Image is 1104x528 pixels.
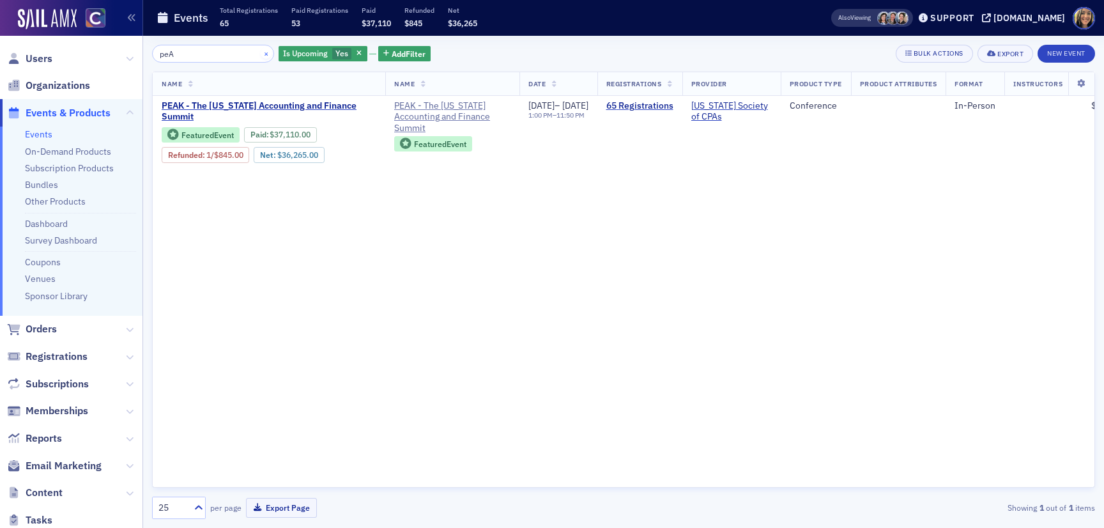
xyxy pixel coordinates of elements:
[25,179,58,190] a: Bundles
[448,18,477,28] span: $36,265
[25,146,111,157] a: On-Demand Products
[7,404,88,418] a: Memberships
[260,150,277,160] span: Net :
[977,45,1033,63] button: Export
[982,13,1069,22] button: [DOMAIN_NAME]
[7,350,88,364] a: Registrations
[1066,502,1075,513] strong: 1
[26,486,63,500] span: Content
[246,498,317,518] button: Export Page
[1013,79,1062,88] span: Instructors
[362,18,391,28] span: $37,110
[790,502,1095,513] div: Showing out of items
[895,12,908,25] span: Pamela Galey-Coleman
[838,13,871,22] span: Viewing
[562,100,588,111] span: [DATE]
[954,79,983,88] span: Format
[26,106,111,120] span: Events & Products
[838,13,850,22] div: Also
[279,46,367,62] div: Yes
[162,147,249,162] div: Refunded: 98 - $3711000
[214,150,243,160] span: $845.00
[914,50,963,57] div: Bulk Actions
[250,130,266,139] a: Paid
[7,513,52,527] a: Tasks
[556,111,585,120] time: 11:50 PM
[896,45,973,63] button: Bulk Actions
[26,322,57,336] span: Orders
[7,377,89,391] a: Subscriptions
[26,404,88,418] span: Memberships
[220,6,278,15] p: Total Registrations
[394,79,415,88] span: Name
[335,48,348,58] span: Yes
[394,100,510,134] span: PEAK - The Colorado Accounting and Finance Summit
[291,18,300,28] span: 53
[394,136,472,152] div: Featured Event
[528,111,553,120] time: 1:00 PM
[606,100,673,112] a: 65 Registrations
[162,100,376,123] span: PEAK - The Colorado Accounting and Finance Summit
[404,18,422,28] span: $845
[25,290,88,302] a: Sponsor Library
[930,12,974,24] div: Support
[158,501,187,515] div: 25
[25,273,56,284] a: Venues
[254,147,324,162] div: Net: $3626500
[7,459,102,473] a: Email Marketing
[291,6,348,15] p: Paid Registrations
[168,150,206,160] span: :
[394,100,510,134] a: PEAK - The [US_STATE] Accounting and Finance Summit
[1038,45,1095,63] button: New Event
[606,79,662,88] span: Registrations
[1037,502,1046,513] strong: 1
[993,12,1065,24] div: [DOMAIN_NAME]
[26,431,62,446] span: Reports
[790,100,842,112] div: Conference
[181,132,234,139] div: Featured Event
[220,18,229,28] span: 65
[877,12,891,25] span: Stacy Svendsen
[26,79,90,93] span: Organizations
[18,9,77,29] img: SailAMX
[244,127,317,143] div: Paid: 98 - $3711000
[691,100,772,123] a: [US_STATE] Society of CPAs
[210,502,241,513] label: per page
[26,377,89,391] span: Subscriptions
[283,48,328,58] span: Is Upcoming
[528,111,588,120] div: –
[528,79,546,88] span: Date
[997,50,1023,58] div: Export
[25,256,61,268] a: Coupons
[860,79,937,88] span: Product Attributes
[404,6,434,15] p: Refunded
[152,45,274,63] input: Search…
[250,130,270,139] span: :
[1073,7,1095,29] span: Profile
[448,6,477,15] p: Net
[25,235,97,246] a: Survey Dashboard
[528,100,588,112] div: –
[162,127,240,143] div: Featured Event
[86,8,105,28] img: SailAMX
[378,46,431,62] button: AddFilter
[162,79,182,88] span: Name
[25,162,114,174] a: Subscription Products
[7,52,52,66] a: Users
[168,150,203,160] a: Refunded
[26,459,102,473] span: Email Marketing
[691,79,727,88] span: Provider
[162,100,376,123] a: PEAK - The [US_STATE] Accounting and Finance Summit
[174,10,208,26] h1: Events
[362,6,391,15] p: Paid
[26,52,52,66] span: Users
[277,150,318,160] span: $36,265.00
[392,48,425,59] span: Add Filter
[414,141,466,148] div: Featured Event
[528,100,555,111] span: [DATE]
[270,130,310,139] span: $37,110.00
[261,47,272,59] button: ×
[790,79,842,88] span: Product Type
[1038,47,1095,58] a: New Event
